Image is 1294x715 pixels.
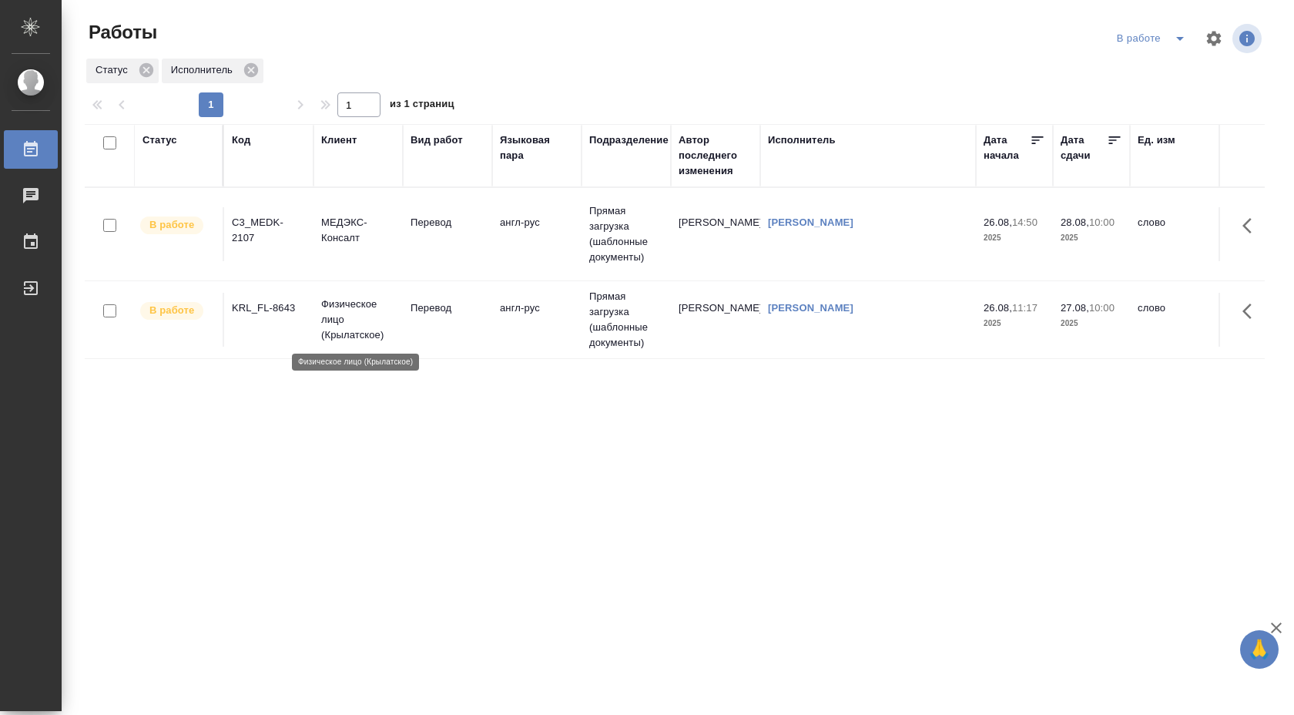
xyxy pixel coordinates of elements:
div: Статус [142,133,177,148]
p: Перевод [411,215,484,230]
span: Настроить таблицу [1195,20,1232,57]
p: Физическое лицо (Крылатское) [321,297,395,343]
button: Здесь прячутся важные кнопки [1233,293,1270,330]
p: 10:00 [1089,302,1115,314]
div: C3_MEDK-2107 [232,215,306,246]
button: Здесь прячутся важные кнопки [1233,207,1270,244]
div: Дата начала [984,133,1030,163]
div: Исполнитель [768,133,836,148]
div: Дата сдачи [1061,133,1107,163]
p: Исполнитель [171,62,238,78]
p: 2025 [1061,230,1122,246]
p: 2025 [1061,316,1122,331]
p: Статус [96,62,133,78]
span: 🙏 [1246,633,1272,666]
p: 10:00 [1089,217,1115,228]
span: из 1 страниц [390,95,454,117]
p: МЕДЭКС-Консалт [321,215,395,246]
span: Посмотреть информацию [1232,24,1265,53]
td: англ-рус [492,293,582,347]
a: [PERSON_NAME] [768,302,853,314]
td: Прямая загрузка (шаблонные документы) [582,281,671,358]
a: [PERSON_NAME] [768,217,853,228]
div: Код [232,133,250,148]
p: В работе [149,303,194,318]
div: Языковая пара [500,133,574,163]
p: В работе [149,217,194,233]
p: 26.08, [984,302,1012,314]
td: [PERSON_NAME] [671,293,760,347]
p: 14:50 [1012,217,1038,228]
p: 26.08, [984,217,1012,228]
div: Ед. изм [1138,133,1175,148]
span: Работы [85,20,157,45]
p: 2025 [984,230,1045,246]
div: Клиент [321,133,357,148]
div: Исполнитель [162,59,263,83]
div: KRL_FL-8643 [232,300,306,316]
p: Перевод [411,300,484,316]
td: англ-рус [492,207,582,261]
p: 28.08, [1061,217,1089,228]
div: Вид работ [411,133,463,148]
p: 2025 [984,316,1045,331]
div: Статус [86,59,159,83]
button: 🙏 [1240,630,1279,669]
div: Подразделение [589,133,669,148]
div: Исполнитель выполняет работу [139,215,215,236]
p: 27.08, [1061,302,1089,314]
div: Исполнитель выполняет работу [139,300,215,321]
td: слово [1130,207,1219,261]
p: 11:17 [1012,302,1038,314]
td: [PERSON_NAME] [671,207,760,261]
td: слово [1130,293,1219,347]
div: Автор последнего изменения [679,133,753,179]
td: Прямая загрузка (шаблонные документы) [582,196,671,273]
div: split button [1113,26,1195,51]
